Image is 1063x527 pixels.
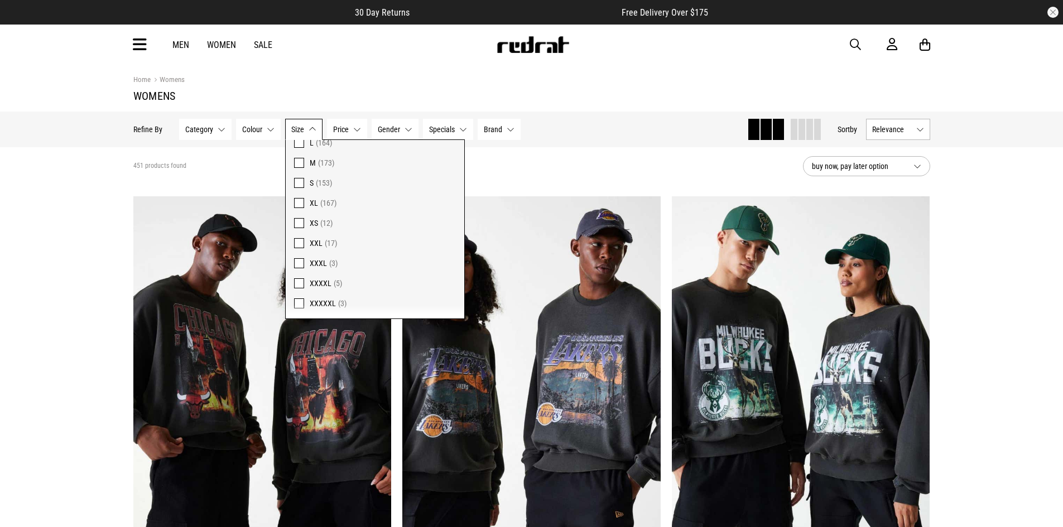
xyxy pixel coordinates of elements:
[207,40,236,50] a: Women
[310,199,318,207] span: XL
[310,158,316,167] span: M
[478,119,521,140] button: Brand
[172,40,189,50] a: Men
[318,158,334,167] span: (173)
[310,138,314,147] span: L
[316,178,332,187] span: (153)
[838,123,857,136] button: Sortby
[242,125,262,134] span: Colour
[310,299,336,308] span: XXXXXL
[133,125,162,134] p: Refine By
[310,259,327,268] span: XXXL
[338,299,347,308] span: (3)
[484,125,502,134] span: Brand
[429,125,455,134] span: Specials
[320,219,333,228] span: (12)
[133,89,930,103] h1: Womens
[432,7,599,18] iframe: Customer reviews powered by Trustpilot
[185,125,213,134] span: Category
[285,139,465,319] div: Size
[622,7,708,18] span: Free Delivery Over $175
[316,138,332,147] span: (164)
[423,119,473,140] button: Specials
[866,119,930,140] button: Relevance
[325,239,337,248] span: (17)
[320,199,336,207] span: (167)
[310,279,331,288] span: XXXXL
[355,7,410,18] span: 30 Day Returns
[310,178,314,187] span: S
[803,156,930,176] button: buy now, pay later option
[254,40,272,50] a: Sale
[151,75,185,86] a: Womens
[9,4,42,38] button: Open LiveChat chat widget
[872,125,912,134] span: Relevance
[327,119,367,140] button: Price
[496,36,570,53] img: Redrat logo
[372,119,419,140] button: Gender
[378,125,400,134] span: Gender
[310,219,318,228] span: XS
[329,259,338,268] span: (3)
[285,119,323,140] button: Size
[179,119,232,140] button: Category
[133,162,186,171] span: 451 products found
[236,119,281,140] button: Colour
[334,279,342,288] span: (5)
[812,159,905,173] span: buy now, pay later option
[850,125,857,134] span: by
[333,125,349,134] span: Price
[310,239,323,248] span: XXL
[291,125,304,134] span: Size
[133,75,151,84] a: Home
